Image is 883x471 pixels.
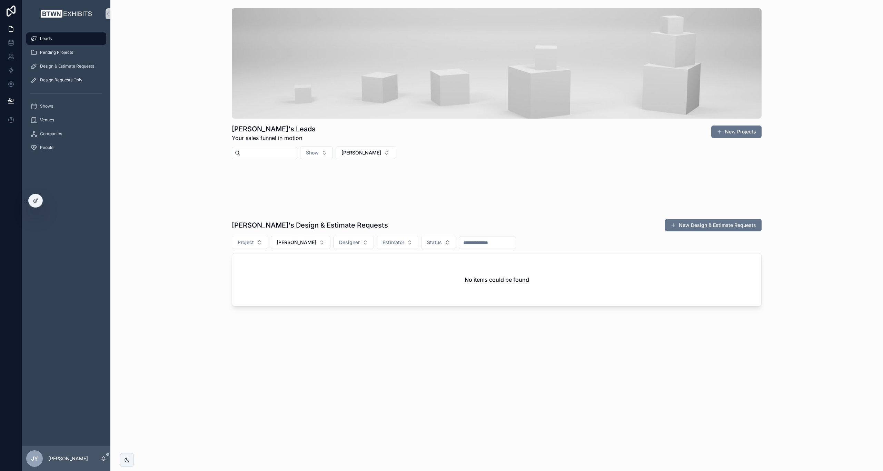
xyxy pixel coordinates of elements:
a: Design Requests Only [26,74,106,86]
span: Companies [40,131,62,137]
a: Pending Projects [26,46,106,59]
span: Project [238,239,254,246]
span: [PERSON_NAME] [341,149,381,156]
span: Shows [40,103,53,109]
span: People [40,145,53,150]
a: Design & Estimate Requests [26,60,106,72]
span: Estimator [383,239,404,246]
button: Select Button [300,146,333,159]
button: Select Button [271,236,330,249]
span: Status [427,239,442,246]
button: Select Button [336,146,395,159]
button: New Design & Estimate Requests [665,219,762,231]
h1: [PERSON_NAME]'s Leads [232,124,316,134]
h1: [PERSON_NAME]'s Design & Estimate Requests [232,220,388,230]
a: Shows [26,100,106,112]
button: Select Button [333,236,374,249]
button: Select Button [232,236,268,249]
span: Venues [40,117,54,123]
a: Venues [26,114,106,126]
span: Designer [339,239,360,246]
span: JY [31,454,38,463]
span: Pending Projects [40,50,73,55]
p: [PERSON_NAME] [48,455,88,462]
span: Design Requests Only [40,77,82,83]
span: Your sales funnel in motion [232,134,316,142]
button: New Projects [711,126,762,138]
button: Select Button [421,236,456,249]
span: [PERSON_NAME] [277,239,316,246]
span: Design & Estimate Requests [40,63,94,69]
div: scrollable content [22,28,110,163]
a: People [26,141,106,154]
a: Companies [26,128,106,140]
button: Select Button [377,236,418,249]
a: Leads [26,32,106,45]
span: Show [306,149,319,156]
span: Leads [40,36,52,41]
h2: No items could be found [465,275,529,284]
img: App logo [39,8,93,19]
